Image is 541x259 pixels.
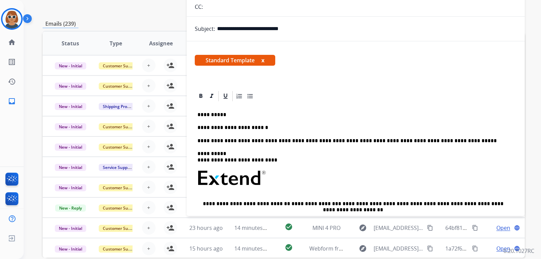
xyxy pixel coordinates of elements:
span: Webform from [EMAIL_ADDRESS][DOMAIN_NAME] on [DATE] [309,245,463,252]
mat-icon: explore [359,244,367,253]
span: Customer Support [99,184,143,191]
button: + [142,140,156,153]
span: + [147,163,150,171]
span: Customer Support [99,123,143,130]
button: x [261,56,264,64]
span: MINI 4 PRO [312,224,340,232]
span: New - Initial [55,62,86,69]
mat-icon: check_circle [285,223,293,231]
button: + [142,99,156,113]
span: Open [496,224,510,232]
div: Bold [196,91,206,101]
button: + [142,242,156,255]
mat-icon: person_add [166,122,174,130]
mat-icon: home [8,38,16,46]
mat-icon: language [514,245,520,252]
span: New - Initial [55,103,86,110]
mat-icon: content_copy [427,245,433,252]
button: + [142,201,156,214]
mat-icon: content_copy [427,225,433,231]
span: + [147,122,150,130]
span: Customer Support [99,204,143,212]
span: Service Support [99,164,137,171]
span: + [147,61,150,69]
span: 15 hours ago [189,245,223,252]
span: New - Initial [55,83,86,90]
div: Underline [220,91,231,101]
div: Italic [207,91,217,101]
p: 0.20.1027RC [503,247,534,255]
span: + [147,102,150,110]
mat-icon: inbox [8,97,16,105]
span: New - Initial [55,123,86,130]
span: New - Initial [55,144,86,151]
span: Customer Support [99,83,143,90]
mat-icon: person_add [166,61,174,69]
mat-icon: person_add [166,224,174,232]
span: New - Initial [55,164,86,171]
span: + [147,224,150,232]
span: Customer Support [99,144,143,151]
span: Assignee [149,39,173,47]
span: New - Initial [55,225,86,232]
span: Status [62,39,79,47]
span: Shipping Protection [99,103,145,110]
p: Subject: [195,25,215,33]
button: + [142,160,156,174]
mat-icon: content_copy [472,225,478,231]
span: Open [496,244,510,253]
span: Type [110,39,122,47]
span: New - Initial [55,184,86,191]
mat-icon: content_copy [472,245,478,252]
span: + [147,244,150,253]
p: CC: [195,3,203,11]
button: + [142,120,156,133]
button: + [142,221,156,235]
span: 14 minutes ago [234,245,274,252]
span: 23 hours ago [189,224,223,232]
span: Customer Support [99,245,143,253]
button: + [142,59,156,72]
button: + [142,180,156,194]
span: Customer Support [99,225,143,232]
div: Bullet List [245,91,255,101]
mat-icon: person_add [166,183,174,191]
mat-icon: history [8,78,16,86]
span: New - Reply [55,204,86,212]
p: Emails (239) [43,20,78,28]
mat-icon: person_add [166,82,174,90]
mat-icon: person_add [166,143,174,151]
button: + [142,79,156,92]
span: + [147,183,150,191]
div: Ordered List [234,91,244,101]
span: 14 minutes ago [234,224,274,232]
mat-icon: explore [359,224,367,232]
mat-icon: person_add [166,244,174,253]
span: + [147,143,150,151]
mat-icon: check_circle [285,243,293,252]
mat-icon: language [514,225,520,231]
span: [EMAIL_ADDRESS][DOMAIN_NAME] [374,244,423,253]
mat-icon: list_alt [8,58,16,66]
span: + [147,82,150,90]
span: + [147,203,150,212]
mat-icon: person_add [166,102,174,110]
span: Customer Support [99,62,143,69]
span: [EMAIL_ADDRESS][DOMAIN_NAME] [374,224,423,232]
span: New - Initial [55,245,86,253]
img: avatar [2,9,21,28]
mat-icon: person_add [166,163,174,171]
span: Standard Template [195,55,275,66]
mat-icon: person_add [166,203,174,212]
